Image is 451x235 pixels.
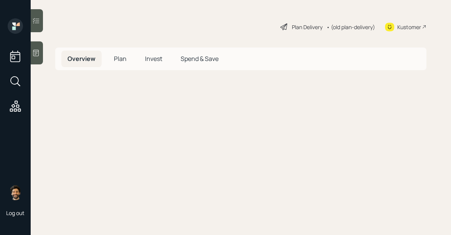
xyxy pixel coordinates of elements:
[6,209,25,217] div: Log out
[326,23,375,31] div: • (old plan-delivery)
[145,54,162,63] span: Invest
[397,23,421,31] div: Kustomer
[67,54,95,63] span: Overview
[292,23,323,31] div: Plan Delivery
[8,185,23,200] img: eric-schwartz-headshot.png
[114,54,127,63] span: Plan
[181,54,219,63] span: Spend & Save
